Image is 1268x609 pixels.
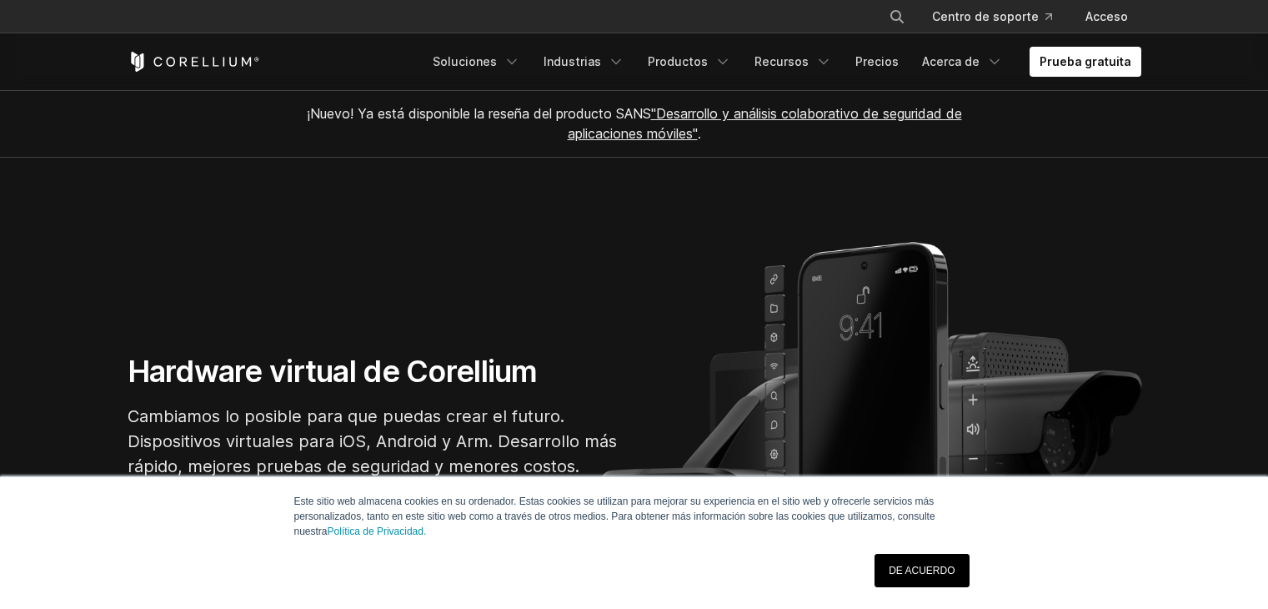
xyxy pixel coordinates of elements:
font: Industrias [544,54,601,68]
font: Productos [648,54,708,68]
font: DE ACUERDO [889,565,955,576]
font: Hardware virtual de Corellium [128,353,538,390]
font: Soluciones [433,54,497,68]
font: ¡Nuevo! Ya está disponible la reseña del producto SANS [307,105,651,122]
a: DE ACUERDO [875,554,969,587]
font: Recursos [754,54,809,68]
font: Precios [855,54,899,68]
font: Prueba gratuita [1040,54,1131,68]
font: Cambiamos lo posible para que puedas crear el futuro. Dispositivos virtuales para iOS, Android y ... [128,406,617,476]
font: Centro de soporte [932,9,1039,23]
font: . [698,125,701,142]
a: Inicio de Corellium [128,52,260,72]
font: Este sitio web almacena cookies en su ordenador. Estas cookies se utilizan para mejorar su experi... [294,496,935,537]
a: Política de Privacidad. [328,526,427,537]
a: "Desarrollo y análisis colaborativo de seguridad de aplicaciones móviles" [568,105,962,142]
font: Acceso [1085,9,1128,23]
font: Acerca de [922,54,980,68]
button: Buscar [882,2,912,32]
div: Menú de navegación [423,47,1141,77]
div: Menú de navegación [869,2,1141,32]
